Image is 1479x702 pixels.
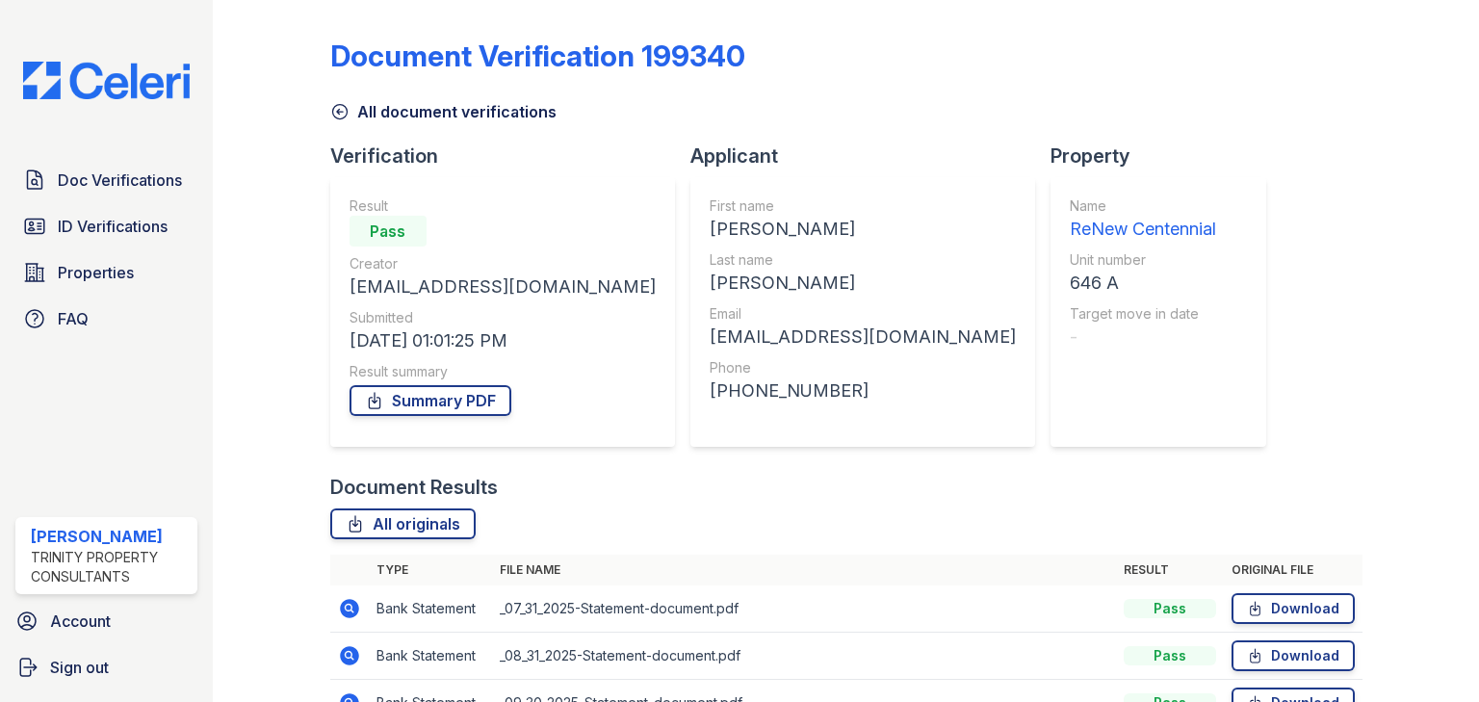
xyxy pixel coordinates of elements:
[350,216,427,247] div: Pass
[710,304,1016,324] div: Email
[350,362,656,381] div: Result summary
[350,273,656,300] div: [EMAIL_ADDRESS][DOMAIN_NAME]
[369,555,492,585] th: Type
[350,308,656,327] div: Submitted
[330,508,476,539] a: All originals
[350,385,511,416] a: Summary PDF
[330,39,745,73] div: Document Verification 199340
[58,169,182,192] span: Doc Verifications
[58,261,134,284] span: Properties
[8,62,205,99] img: CE_Logo_Blue-a8612792a0a2168367f1c8372b55b34899dd931a85d93a1a3d3e32e68fde9ad4.png
[710,324,1016,351] div: [EMAIL_ADDRESS][DOMAIN_NAME]
[710,196,1016,216] div: First name
[15,253,197,292] a: Properties
[1224,555,1362,585] th: Original file
[710,377,1016,404] div: [PHONE_NUMBER]
[350,196,656,216] div: Result
[50,656,109,679] span: Sign out
[369,585,492,633] td: Bank Statement
[1070,196,1216,243] a: Name ReNew Centennial
[710,270,1016,297] div: [PERSON_NAME]
[1232,640,1355,671] a: Download
[15,161,197,199] a: Doc Verifications
[58,307,89,330] span: FAQ
[690,143,1051,169] div: Applicant
[369,633,492,680] td: Bank Statement
[1124,599,1216,618] div: Pass
[330,100,557,123] a: All document verifications
[1070,196,1216,216] div: Name
[1070,324,1216,351] div: -
[710,250,1016,270] div: Last name
[1124,646,1216,665] div: Pass
[8,602,205,640] a: Account
[1051,143,1282,169] div: Property
[31,525,190,548] div: [PERSON_NAME]
[1116,555,1224,585] th: Result
[492,585,1116,633] td: _07_31_2025-Statement-document.pdf
[1070,270,1216,297] div: 646 A
[15,299,197,338] a: FAQ
[15,207,197,246] a: ID Verifications
[330,143,690,169] div: Verification
[710,358,1016,377] div: Phone
[350,327,656,354] div: [DATE] 01:01:25 PM
[50,610,111,633] span: Account
[1070,216,1216,243] div: ReNew Centennial
[710,216,1016,243] div: [PERSON_NAME]
[1070,250,1216,270] div: Unit number
[8,648,205,687] a: Sign out
[1070,304,1216,324] div: Target move in date
[330,474,498,501] div: Document Results
[58,215,168,238] span: ID Verifications
[492,555,1116,585] th: File name
[1232,593,1355,624] a: Download
[492,633,1116,680] td: _08_31_2025-Statement-document.pdf
[31,548,190,586] div: Trinity Property Consultants
[350,254,656,273] div: Creator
